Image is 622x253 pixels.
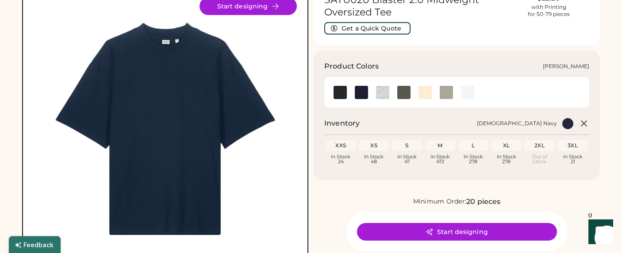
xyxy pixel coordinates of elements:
[466,196,500,207] div: 20 pieces
[419,86,432,99] div: Natural Raw
[419,86,432,99] img: Natural Raw Swatch Image
[376,86,389,99] div: Heather Grey
[580,213,618,251] iframe: Front Chat
[528,4,570,18] div: with Printing for 50-79 pieces
[357,223,557,241] button: Start designing
[526,154,553,164] div: Out of Stock
[427,142,453,149] div: M
[461,86,474,99] img: White Swatch Image
[560,142,586,149] div: 3XL
[394,142,420,149] div: S
[324,61,379,72] h3: Product Colors
[440,86,453,99] img: Stone Swatch Image
[427,154,453,164] div: In Stock 472
[526,142,553,149] div: 2XL
[413,197,467,206] div: Minimum Order:
[361,154,387,164] div: In Stock 48
[355,86,368,99] div: French Navy
[493,142,519,149] div: XL
[560,154,586,164] div: In Stock 21
[334,86,347,99] div: Black
[328,154,354,164] div: In Stock 24
[461,154,487,164] div: In Stock 278
[328,142,354,149] div: XXS
[376,86,389,99] img: Heather Grey Swatch Image
[543,63,589,70] div: [PERSON_NAME]
[461,142,487,149] div: L
[493,154,519,164] div: In Stock 278
[397,86,411,99] div: Khaki Green
[324,118,360,129] h2: Inventory
[461,86,474,99] div: White
[334,86,347,99] img: Black Swatch Image
[397,86,411,99] img: Khaki Green Swatch Image
[440,86,453,99] div: Stone
[361,142,387,149] div: XS
[394,154,420,164] div: In Stock 47
[324,22,411,34] button: Get a Quick Quote
[355,86,368,99] img: French Navy Swatch Image
[477,120,557,127] div: [DEMOGRAPHIC_DATA] Navy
